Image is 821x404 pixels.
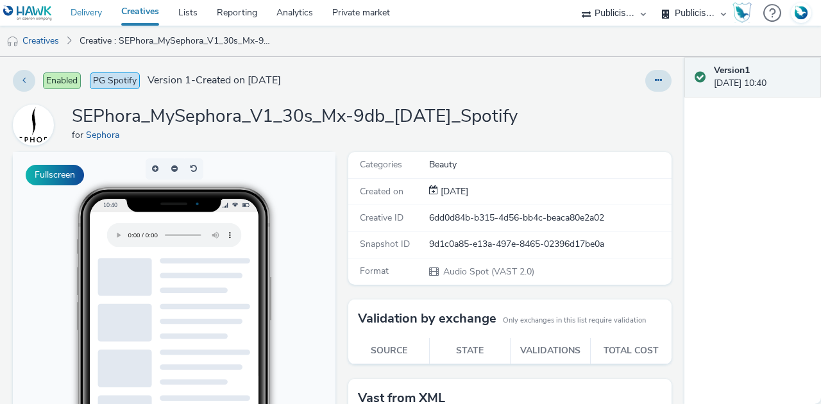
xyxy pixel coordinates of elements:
span: PG Spotify [90,72,140,89]
li: QR Code [216,296,307,312]
small: Only exchanges in this list require validation [503,316,646,326]
a: Sephora [86,129,124,141]
div: Beauty [429,158,670,171]
span: Format [360,265,389,277]
span: Smartphone [233,269,275,277]
span: [DATE] [438,185,468,198]
div: Creation 01 October 2025, 10:40 [438,185,468,198]
img: undefined Logo [3,5,53,21]
span: Categories [360,158,402,171]
img: Sephora [15,106,52,144]
span: Enabled [43,72,81,89]
div: [DATE] 10:40 [714,64,811,90]
th: Validations [510,338,591,364]
span: Creative ID [360,212,403,224]
span: Audio Spot (VAST 2.0) [442,265,534,278]
th: Source [348,338,429,364]
span: Snapshot ID [360,238,410,250]
button: Fullscreen [26,165,84,185]
span: for [72,129,86,141]
img: Hawk Academy [732,3,752,23]
span: 10:40 [90,49,105,56]
div: 9d1c0a85-e13a-497e-8465-02396d17be0a [429,238,670,251]
img: audio [6,35,19,48]
span: Version 1 - Created on [DATE] [148,73,281,88]
a: Sephora [13,119,59,131]
span: Created on [360,185,403,198]
li: Desktop [216,281,307,296]
th: Total cost [591,338,672,364]
div: 6dd0d84b-b315-4d56-bb4c-beaca80e2a02 [429,212,670,224]
span: Desktop [233,285,262,292]
span: QR Code [233,300,264,308]
h1: SEPhora_MySephora_V1_30s_Mx-9db_[DATE]_Spotify [72,105,518,129]
a: Hawk Academy [732,3,757,23]
img: Account FR [791,3,811,22]
strong: Version 1 [714,64,750,76]
a: Creative : SEPhora_MySephora_V1_30s_Mx-9db_[DATE]_Spotify [73,26,278,56]
h3: Validation by exchange [358,309,496,328]
th: State [429,338,510,364]
li: Smartphone [216,265,307,281]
